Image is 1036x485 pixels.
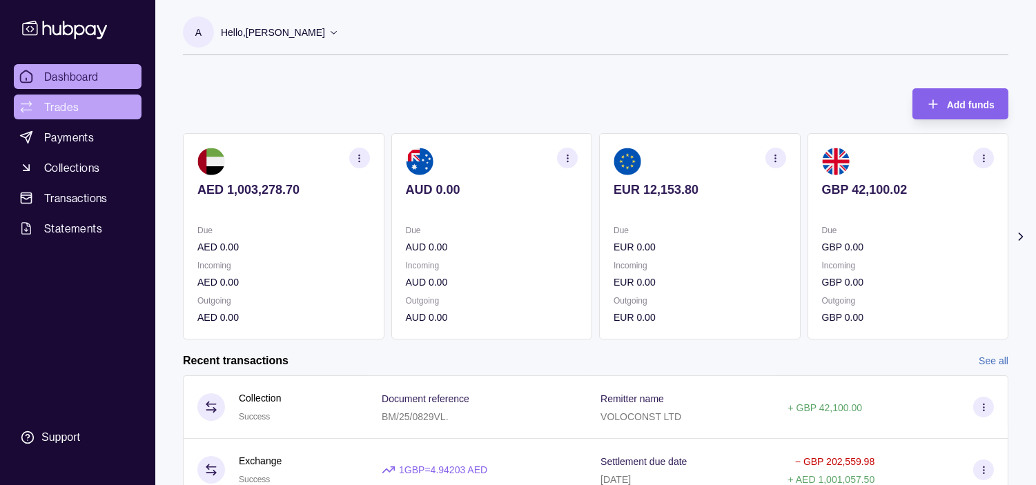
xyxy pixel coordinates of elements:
[44,68,99,85] span: Dashboard
[197,275,370,290] p: AED 0.00
[822,239,995,255] p: GBP 0.00
[600,456,687,467] p: Settlement due date
[406,182,578,197] p: AUD 0.00
[14,216,141,241] a: Statements
[239,390,281,406] p: Collection
[788,474,875,485] p: + AED 1,001,057.50
[197,293,370,308] p: Outgoing
[197,182,370,197] p: AED 1,003,278.70
[406,223,578,238] p: Due
[406,310,578,325] p: AUD 0.00
[822,182,995,197] p: GBP 42,100.02
[382,411,449,422] p: BM/25/0829VL.
[912,88,1008,119] button: Add funds
[614,239,786,255] p: EUR 0.00
[239,475,270,484] span: Success
[14,125,141,150] a: Payments
[197,258,370,273] p: Incoming
[614,148,641,175] img: eu
[822,293,995,308] p: Outgoing
[197,223,370,238] p: Due
[41,430,80,445] div: Support
[239,453,282,468] p: Exchange
[197,148,225,175] img: ae
[14,64,141,89] a: Dashboard
[406,275,578,290] p: AUD 0.00
[14,95,141,119] a: Trades
[614,293,786,308] p: Outgoing
[197,310,370,325] p: AED 0.00
[44,190,108,206] span: Transactions
[221,25,325,40] p: Hello, [PERSON_NAME]
[979,353,1008,368] a: See all
[795,456,874,467] p: − GBP 202,559.98
[44,99,79,115] span: Trades
[44,220,102,237] span: Statements
[14,155,141,180] a: Collections
[822,258,995,273] p: Incoming
[822,275,995,290] p: GBP 0.00
[406,239,578,255] p: AUD 0.00
[239,412,270,422] span: Success
[822,223,995,238] p: Due
[822,148,850,175] img: gb
[822,310,995,325] p: GBP 0.00
[14,186,141,210] a: Transactions
[614,182,786,197] p: EUR 12,153.80
[195,25,202,40] p: A
[600,411,681,422] p: VOLOCONST LTD
[399,462,487,477] p: 1 GBP = 4.94203 AED
[406,293,578,308] p: Outgoing
[600,393,664,404] p: Remitter name
[197,239,370,255] p: AED 0.00
[788,402,863,413] p: + GBP 42,100.00
[947,99,995,110] span: Add funds
[614,310,786,325] p: EUR 0.00
[406,258,578,273] p: Incoming
[614,275,786,290] p: EUR 0.00
[14,423,141,452] a: Support
[183,353,289,368] h2: Recent transactions
[600,474,631,485] p: [DATE]
[614,258,786,273] p: Incoming
[44,129,94,146] span: Payments
[614,223,786,238] p: Due
[406,148,433,175] img: au
[382,393,469,404] p: Document reference
[44,159,99,176] span: Collections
